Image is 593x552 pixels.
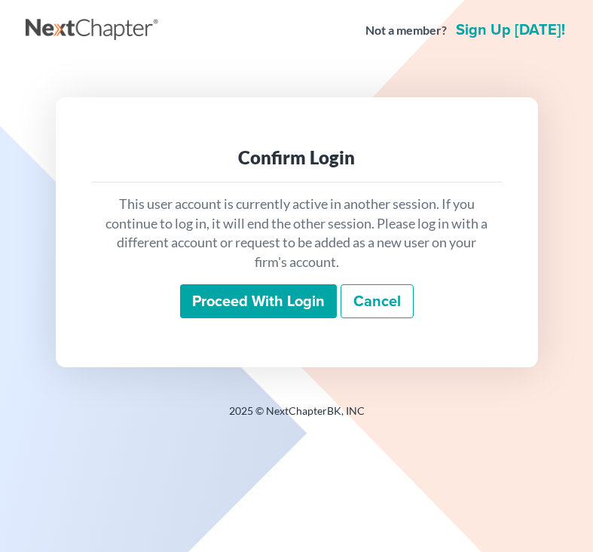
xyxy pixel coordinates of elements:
div: Confirm Login [104,146,490,170]
input: Proceed with login [180,284,337,319]
div: 2025 © NextChapterBK, INC [26,403,568,431]
a: Cancel [341,284,414,319]
p: This user account is currently active in another session. If you continue to log in, it will end ... [104,195,490,272]
a: Sign up [DATE]! [453,23,568,38]
strong: Not a member? [365,22,447,39]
